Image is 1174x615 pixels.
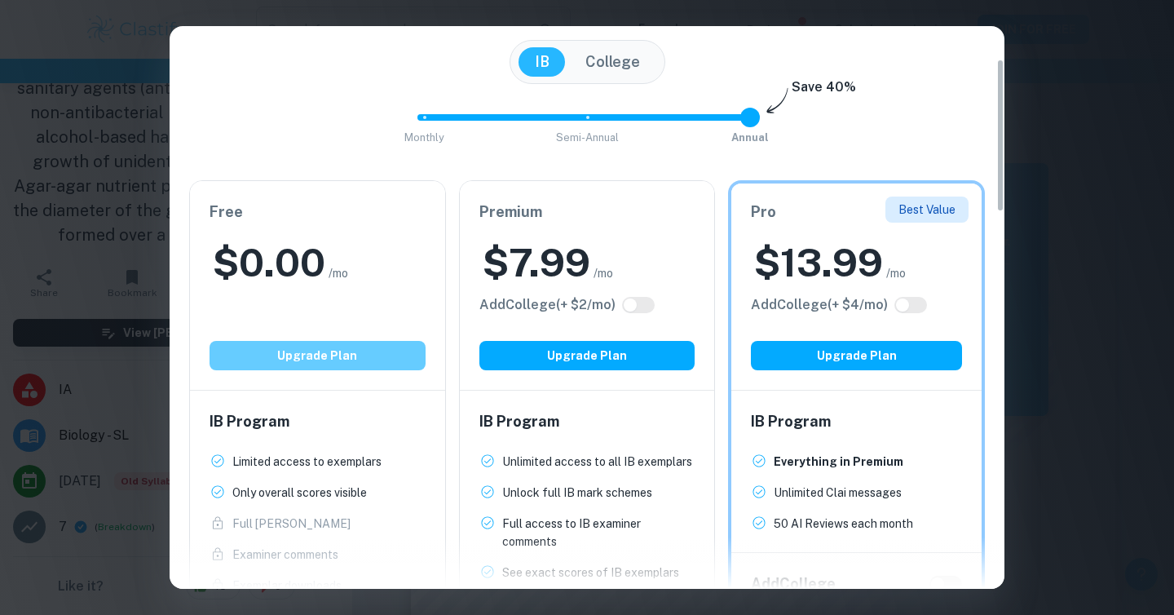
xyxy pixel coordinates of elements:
button: Upgrade Plan [751,341,962,370]
h6: Save 40% [792,77,856,105]
h6: Premium [479,201,695,223]
p: Best Value [898,201,956,219]
span: /mo [886,264,906,282]
span: /mo [329,264,348,282]
p: Everything in Premium [774,453,903,471]
p: Full [PERSON_NAME] [232,515,351,533]
h2: $ 7.99 [483,237,590,289]
p: 50 AI Reviews each month [774,515,913,533]
h6: IB Program [479,410,695,433]
p: Unlimited access to all IB exemplars [502,453,692,471]
p: Only overall scores visible [232,484,367,502]
button: IB [519,47,566,77]
h6: Click to see all the additional College features. [751,295,888,315]
button: Upgrade Plan [210,341,426,370]
h6: Click to see all the additional College features. [479,295,616,315]
p: Full access to IB examiner comments [502,515,695,551]
span: Monthly [404,131,444,144]
h6: IB Program [210,410,426,433]
h6: Free [210,201,426,223]
button: Upgrade Plan [479,341,695,370]
button: College [569,47,656,77]
span: Semi-Annual [556,131,619,144]
h6: IB Program [751,410,962,433]
span: Annual [731,131,769,144]
span: /mo [594,264,613,282]
p: Unlimited Clai messages [774,484,902,502]
h2: $ 0.00 [213,237,325,289]
h2: $ 13.99 [754,237,883,289]
p: Unlock full IB mark schemes [502,484,652,502]
h6: Pro [751,201,962,223]
img: subscription-arrow.svg [766,87,788,115]
p: Limited access to exemplars [232,453,382,471]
